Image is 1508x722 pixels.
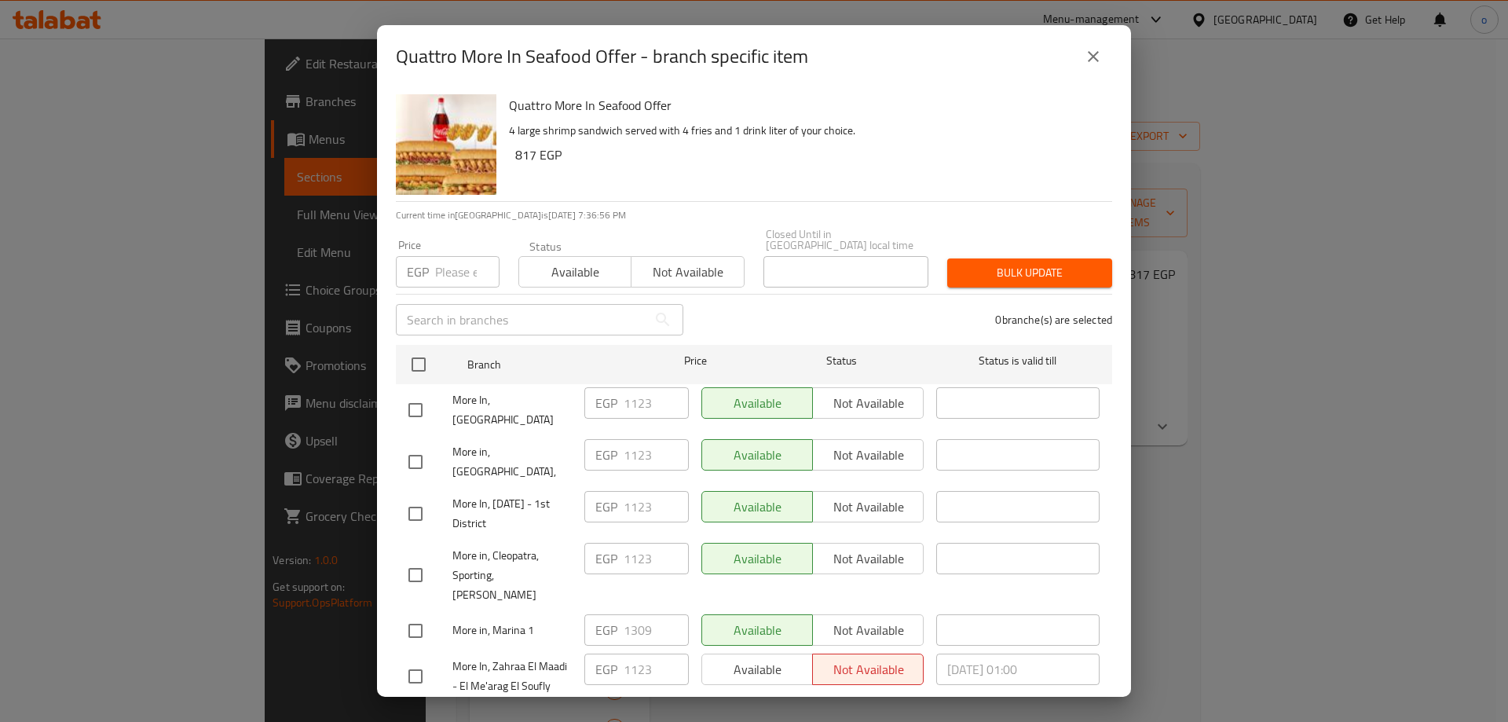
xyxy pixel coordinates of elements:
span: More In, Zahraa El Maadi - El Me'arag El Soufly [452,657,572,696]
p: EGP [407,262,429,281]
p: Current time in [GEOGRAPHIC_DATA] is [DATE] 7:36:56 PM [396,208,1112,222]
span: Status is valid till [936,351,1100,371]
img: Quattro More In Seafood Offer [396,94,496,195]
span: More in, [GEOGRAPHIC_DATA], [452,442,572,482]
h2: Quattro More In Seafood Offer - branch specific item [396,44,808,69]
span: Status [760,351,924,371]
span: More In, [DATE] - 1st District [452,494,572,533]
h6: 817 EGP [515,144,1100,166]
p: 0 branche(s) are selected [995,312,1112,328]
p: EGP [595,497,617,516]
input: Please enter price [624,614,689,646]
input: Please enter price [624,491,689,522]
p: EGP [595,549,617,568]
input: Please enter price [624,439,689,471]
input: Please enter price [624,654,689,685]
button: Not available [631,256,744,288]
span: Available [525,261,625,284]
button: Bulk update [947,258,1112,288]
span: Not available [638,261,738,284]
p: EGP [595,621,617,640]
span: Bulk update [960,263,1100,283]
span: More in, Cleopatra, Sporting, [PERSON_NAME] [452,546,572,605]
span: More In, [GEOGRAPHIC_DATA] [452,390,572,430]
span: More in, Marina 1 [452,621,572,640]
p: EGP [595,394,617,412]
input: Search in branches [396,304,647,335]
p: EGP [595,445,617,464]
span: Price [643,351,748,371]
input: Please enter price [624,387,689,419]
button: Available [518,256,631,288]
p: EGP [595,660,617,679]
input: Please enter price [435,256,500,288]
input: Please enter price [624,543,689,574]
button: close [1074,38,1112,75]
p: 4 large shrimp sandwich served with 4 fries and 1 drink liter of your choice. [509,121,1100,141]
span: Branch [467,355,631,375]
h6: Quattro More In Seafood Offer [509,94,1100,116]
